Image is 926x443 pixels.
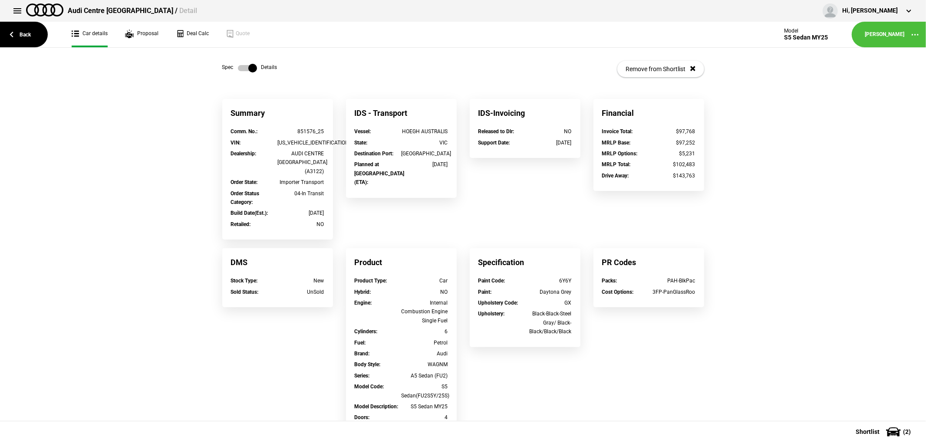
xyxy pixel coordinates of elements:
strong: Dealership : [231,151,257,157]
div: WAGNM [401,360,448,369]
div: A5 Sedan (FU2) [401,371,448,380]
strong: Retailed : [231,221,251,227]
div: $102,483 [649,160,695,169]
span: Detail [179,7,197,15]
strong: Model Code : [355,384,384,390]
a: Car details [72,22,108,47]
div: 04-In Transit [277,189,324,198]
div: Audi [401,349,448,358]
div: $97,768 [649,127,695,136]
img: audi.png [26,3,63,16]
strong: Order State : [231,179,258,185]
div: $5,231 [649,149,695,158]
strong: Drive Away : [602,173,629,179]
span: ( 2 ) [903,429,911,435]
strong: Invoice Total : [602,128,633,135]
div: Black-Black-Steel Gray/ Black-Black/Black/Black [525,309,572,336]
a: Proposal [125,22,158,47]
strong: Doors : [355,414,370,420]
div: PR Codes [593,248,704,276]
div: HOEGH AUSTRALIS [401,127,448,136]
div: [DATE] [401,160,448,169]
div: [US_VEHICLE_IDENTIFICATION_NUMBER] [277,138,324,147]
div: Internal Combustion Engine Single Fuel [401,299,448,325]
strong: Product Type : [355,278,387,284]
div: Car [401,276,448,285]
div: Hi, [PERSON_NAME] [842,7,898,15]
div: IDS - Transport [346,99,457,127]
button: Remove from Shortlist [617,61,704,77]
div: NO [277,220,324,229]
strong: Vessel : [355,128,371,135]
strong: Model Description : [355,404,399,410]
strong: Brand : [355,351,370,357]
strong: MRLP Options : [602,151,638,157]
div: NO [525,127,572,136]
div: Specification [470,248,580,276]
div: [DATE] [277,209,324,217]
div: Financial [593,99,704,127]
div: 3FP-PanGlassRoo [649,288,695,296]
div: NO [401,288,448,296]
strong: VIN : [231,140,241,146]
div: [GEOGRAPHIC_DATA] [401,149,448,158]
div: $143,763 [649,171,695,180]
strong: Paint Code : [478,278,505,284]
div: Daytona Grey [525,288,572,296]
strong: MRLP Total : [602,161,631,167]
strong: Build Date(Est.) : [231,210,268,216]
strong: Series : [355,373,370,379]
div: AUDI CENTRE [GEOGRAPHIC_DATA] (A3122) [277,149,324,176]
strong: Fuel : [355,340,366,346]
div: S5 Sedan(FU2S5Y/25S) [401,382,448,400]
strong: Stock Type : [231,278,258,284]
strong: Upholstery Code : [478,300,518,306]
div: New [277,276,324,285]
strong: Body Style : [355,361,381,368]
span: Shortlist [856,429,880,435]
div: Model [784,28,828,34]
strong: Cost Options : [602,289,634,295]
div: S5 Sedan MY25 [401,402,448,411]
div: Spec Details [222,64,277,72]
div: S5 Sedan MY25 [784,34,828,41]
div: GX [525,299,572,307]
div: Audi Centre [GEOGRAPHIC_DATA] / [68,6,197,16]
div: 6Y6Y [525,276,572,285]
div: $97,252 [649,138,695,147]
a: Deal Calc [176,22,209,47]
div: Product [346,248,457,276]
strong: Comm. No. : [231,128,258,135]
div: 4 [401,413,448,422]
div: Summary [222,99,333,127]
div: VIC [401,138,448,147]
button: ... [904,24,926,46]
div: UnSold [277,288,324,296]
div: Importer Transport [277,178,324,187]
strong: Packs : [602,278,617,284]
div: 6 [401,327,448,336]
div: IDS-Invoicing [470,99,580,127]
strong: Sold Status : [231,289,259,295]
button: Shortlist(2) [843,421,926,443]
div: DMS [222,248,333,276]
strong: Upholstery : [478,311,505,317]
strong: Released to Dlr : [478,128,514,135]
div: Petrol [401,338,448,347]
strong: Support Date : [478,140,510,146]
strong: State : [355,140,368,146]
strong: Cylinders : [355,328,378,335]
strong: MRLP Base : [602,140,631,146]
strong: Destination Port : [355,151,394,157]
strong: Engine : [355,300,372,306]
a: [PERSON_NAME] [865,31,904,38]
strong: Planned at [GEOGRAPHIC_DATA] (ETA) : [355,161,405,185]
strong: Order Status Category : [231,190,260,205]
div: 851576_25 [277,127,324,136]
strong: Paint : [478,289,492,295]
div: [DATE] [525,138,572,147]
div: PAH-BlkPac [649,276,695,285]
strong: Hybrid : [355,289,371,295]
